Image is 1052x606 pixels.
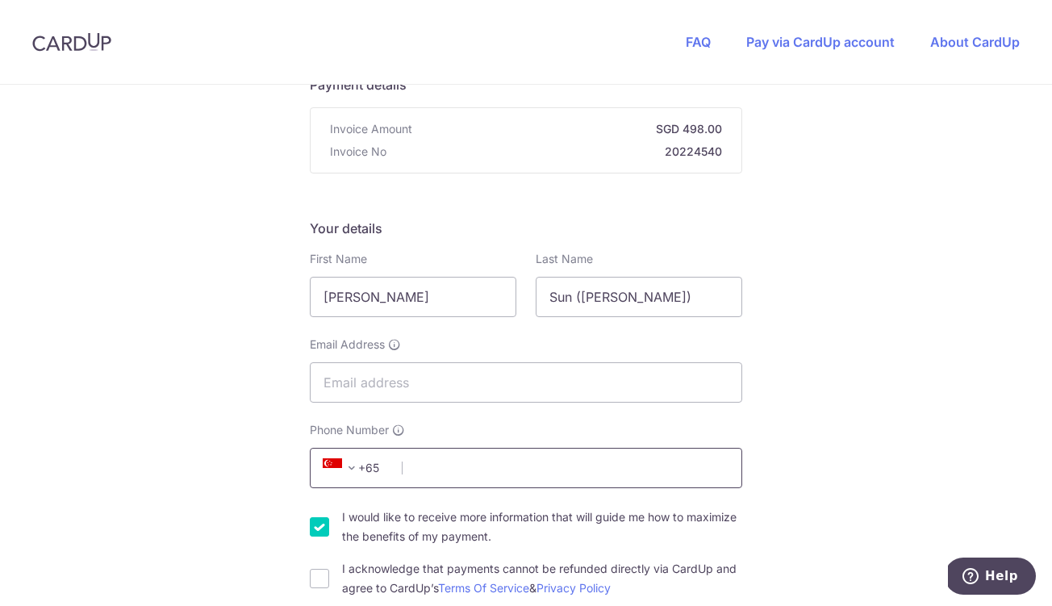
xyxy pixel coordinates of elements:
a: Terms Of Service [438,581,529,595]
input: Last name [536,277,742,317]
iframe: Opens a widget where you can find more information [948,558,1036,598]
a: Privacy Policy [536,581,611,595]
label: I acknowledge that payments cannot be refunded directly via CardUp and agree to CardUp’s & [342,559,742,598]
span: +65 [323,458,361,478]
span: +65 [318,458,390,478]
img: CardUp [32,32,111,52]
label: First Name [310,251,367,267]
input: First name [310,277,516,317]
span: Phone Number [310,422,389,438]
span: Invoice Amount [330,121,412,137]
h5: Payment details [310,75,742,94]
strong: SGD 498.00 [419,121,722,137]
label: I would like to receive more information that will guide me how to maximize the benefits of my pa... [342,508,742,546]
input: Email address [310,362,742,403]
h5: Your details [310,219,742,238]
label: Last Name [536,251,593,267]
strong: 20224540 [393,144,722,160]
a: About CardUp [930,34,1020,50]
span: Invoice No [330,144,386,160]
a: Pay via CardUp account [746,34,895,50]
a: FAQ [686,34,711,50]
span: Email Address [310,336,385,353]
